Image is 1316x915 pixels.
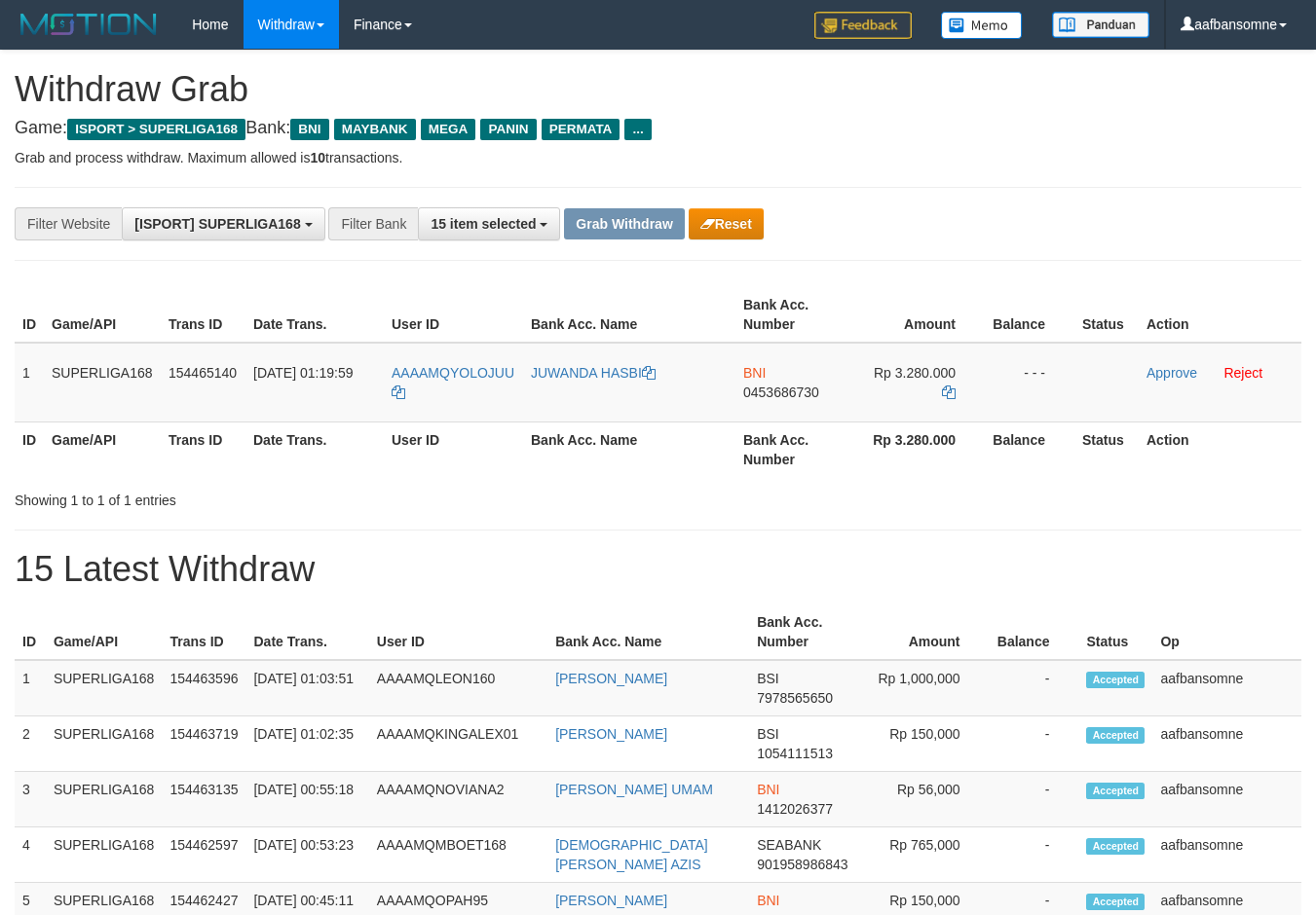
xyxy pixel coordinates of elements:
[392,365,514,400] a: AAAAMQYOLOJUU
[990,660,1079,716] td: -
[757,893,779,908] span: BNI
[334,119,416,140] span: MAYBANK
[861,604,990,660] th: Amount
[46,716,163,772] td: SUPERLIGA168
[369,827,547,883] td: AAAAMQMBOET168
[310,150,325,165] strong: 10
[757,782,779,797] span: BNI
[384,287,523,343] th: User ID
[44,421,161,477] th: Game/API
[480,119,536,140] span: PANIN
[985,421,1074,477] th: Balance
[990,827,1079,883] td: -
[162,827,245,883] td: 154462597
[15,70,1301,109] h1: Withdraw Grab
[245,716,368,772] td: [DATE] 01:02:35
[245,421,384,477] th: Date Trans.
[1052,12,1149,38] img: panduan.png
[15,207,122,240] div: Filter Website
[1139,287,1301,343] th: Action
[1139,421,1301,477] th: Action
[542,119,620,140] span: PERMATA
[46,772,163,827] td: SUPERLIGA168
[861,827,990,883] td: Rp 765,000
[1152,660,1301,716] td: aafbansomne
[1086,838,1145,855] span: Accepted
[15,827,46,883] td: 4
[749,604,861,660] th: Bank Acc. Number
[743,384,819,400] span: Copy 0453686730 to clipboard
[523,421,735,477] th: Bank Acc. Name
[15,10,163,39] img: MOTION_logo.png
[169,365,237,381] span: 154465140
[67,119,245,140] span: ISPORT > SUPERLIGA168
[418,207,560,240] button: 15 item selected
[1152,827,1301,883] td: aafbansomne
[555,837,708,872] a: [DEMOGRAPHIC_DATA][PERSON_NAME] AZIS
[555,893,667,908] a: [PERSON_NAME]
[384,421,523,477] th: User ID
[861,772,990,827] td: Rp 56,000
[814,12,912,39] img: Feedback.jpg
[735,287,849,343] th: Bank Acc. Number
[874,365,956,381] span: Rp 3.280.000
[15,119,1301,138] h4: Game: Bank:
[1086,894,1145,910] span: Accepted
[555,726,667,742] a: [PERSON_NAME]
[134,216,300,232] span: [ISPORT] SUPERLIGA168
[531,365,656,381] a: JUWANDA HASBI
[15,716,46,772] td: 2
[990,772,1079,827] td: -
[1086,783,1145,799] span: Accepted
[1152,772,1301,827] td: aafbansomne
[369,604,547,660] th: User ID
[253,365,353,381] span: [DATE] 01:19:59
[942,384,956,400] a: Copy 3280000 to clipboard
[757,690,833,706] span: Copy 7978565650 to clipboard
[1074,287,1139,343] th: Status
[1086,672,1145,688] span: Accepted
[162,604,245,660] th: Trans ID
[990,716,1079,772] td: -
[245,287,384,343] th: Date Trans.
[161,421,245,477] th: Trans ID
[369,660,547,716] td: AAAAMQLEON160
[757,671,779,686] span: BSI
[985,287,1074,343] th: Balance
[689,208,764,239] button: Reset
[757,726,779,742] span: BSI
[523,287,735,343] th: Bank Acc. Name
[849,287,985,343] th: Amount
[1152,604,1301,660] th: Op
[624,119,651,140] span: ...
[161,287,245,343] th: Trans ID
[547,604,749,660] th: Bank Acc. Name
[122,207,324,240] button: [ISPORT] SUPERLIGA168
[162,660,245,716] td: 154463596
[564,208,684,239] button: Grab Withdraw
[369,772,547,827] td: AAAAMQNOVIANA2
[1147,365,1197,381] a: Approve
[15,148,1301,167] p: Grab and process withdraw. Maximum allowed is transactions.
[15,287,44,343] th: ID
[290,119,328,140] span: BNI
[46,604,163,660] th: Game/API
[941,12,1023,39] img: Button%20Memo.svg
[990,604,1079,660] th: Balance
[44,287,161,343] th: Game/API
[861,660,990,716] td: Rp 1,000,000
[15,343,44,422] td: 1
[757,857,847,872] span: Copy 901958986843 to clipboard
[1074,421,1139,477] th: Status
[555,671,667,686] a: [PERSON_NAME]
[162,716,245,772] td: 154463719
[392,365,514,381] span: AAAAMQYOLOJUU
[757,801,833,817] span: Copy 1412026377 to clipboard
[1152,716,1301,772] td: aafbansomne
[1078,604,1152,660] th: Status
[245,827,368,883] td: [DATE] 00:53:23
[1223,365,1262,381] a: Reject
[15,660,46,716] td: 1
[162,772,245,827] td: 154463135
[15,772,46,827] td: 3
